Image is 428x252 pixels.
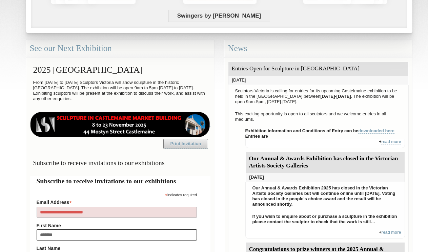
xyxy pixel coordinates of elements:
[245,128,395,134] strong: Exhibition information and Conditions of Entry can be
[30,112,210,137] img: castlemaine-ldrbd25v2.png
[245,230,405,239] div: +
[26,40,214,58] div: See our Next Exhibition
[358,128,394,134] a: downloaded here
[249,212,401,226] p: If you wish to enquire about or purchase a sculpture in the exhibition please contact the sculpto...
[37,223,197,228] label: First Name
[30,156,210,169] h3: Subscribe to receive invitations to our exhibitions
[37,246,197,251] label: Last Name
[381,139,401,144] a: read more
[30,78,210,103] p: From [DATE] to [DATE] Sculptors Victoria will show sculpture in the historic [GEOGRAPHIC_DATA]. T...
[37,198,197,206] label: Email Address
[381,230,401,235] a: read more
[37,176,204,186] h2: Subscribe to receive invitations to our exhibitions
[232,110,405,124] p: This exciting opportunity is open to all sculptors and we welcome entries in all mediums.
[37,191,197,198] div: indicates required
[163,139,208,148] a: Print Invitation
[228,76,408,85] div: [DATE]
[168,10,270,22] span: Swingers by [PERSON_NAME]
[245,139,405,148] div: +
[228,62,408,76] div: Entries Open for Sculpture in [GEOGRAPHIC_DATA]
[249,184,401,209] p: Our Annual & Awards Exhibition 2025 has closed in the Victorian Artists Society Galleries but wil...
[246,173,405,182] div: [DATE]
[232,87,405,106] p: Sculptors Victoria is calling for entries for its upcoming Castelmaine exhibition to be held in t...
[30,62,210,78] h2: 2025 [GEOGRAPHIC_DATA]
[320,94,351,99] strong: [DATE]-[DATE]
[246,152,405,173] div: Our Annual & Awards Exhibition has closed in the Victorian Artists Society Galleries
[224,40,412,58] div: News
